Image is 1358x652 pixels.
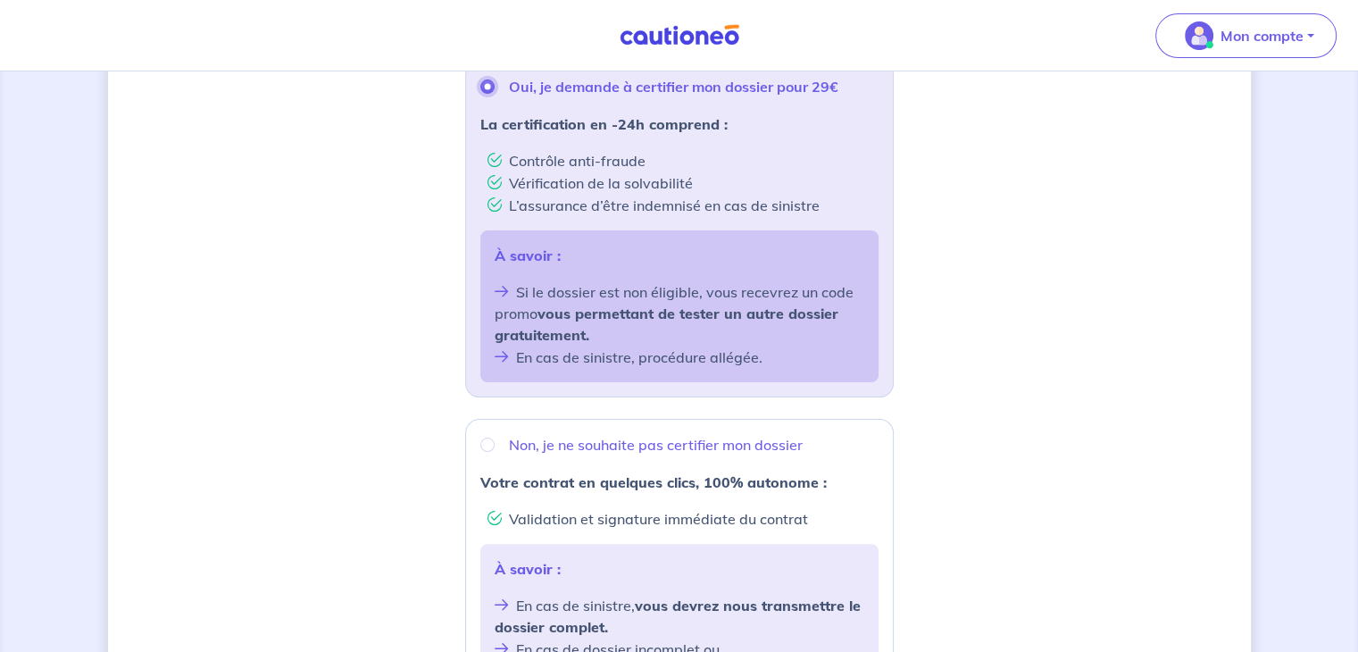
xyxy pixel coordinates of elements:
li: L’assurance d’être indemnisé en cas de sinistre [487,194,879,216]
img: illu_account_valid_menu.svg [1185,21,1213,50]
strong: À savoir : [495,247,561,264]
strong: vous devrez nous transmettre le dossier complet. [495,597,861,636]
strong: Votre contrat en quelques clics, 100% autonome : [480,473,827,491]
strong: À savoir : [495,560,561,578]
li: En cas de sinistre, [495,594,864,638]
li: En cas de sinistre, procédure allégée. [495,346,864,368]
strong: vous permettant de tester un autre dossier gratuitement. [495,305,838,344]
p: Oui, je demande à certifier mon dossier pour 29€ [509,76,838,97]
strong: La certification en -24h comprend : [480,115,728,133]
p: Non, je ne souhaite pas certifier mon dossier [509,434,803,456]
p: Mon compte [1221,25,1304,46]
img: Cautioneo [612,24,746,46]
li: Vérification de la solvabilité [487,171,879,194]
li: Contrôle anti-fraude [487,149,879,171]
button: illu_account_valid_menu.svgMon compte [1155,13,1337,58]
li: Validation et signature immédiate du contrat [487,507,879,530]
li: Si le dossier est non éligible, vous recevrez un code promo [495,280,864,346]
